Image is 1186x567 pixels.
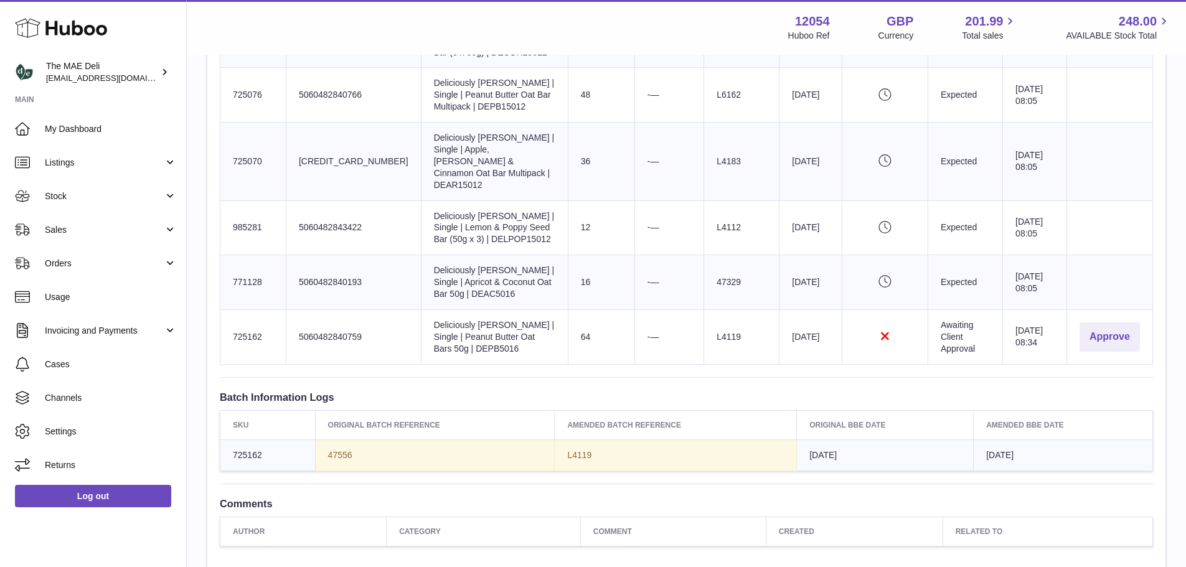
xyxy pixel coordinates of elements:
span: [DATE] [986,450,1014,460]
td: Expected [928,68,1002,123]
th: Amended Batch Reference [555,410,797,439]
td: Deliciously [PERSON_NAME] | Single | Peanut Butter Oat Bar Multipack | DEPB15012 [421,68,568,123]
span: Usage [45,291,177,303]
td: [DATE] [779,68,842,123]
td: Deliciously [PERSON_NAME] | Single | Peanut Butter Oat Bars 50g | DEPB5016 [421,309,568,364]
th: SKU [220,410,316,439]
td: 5060482840759 [286,309,421,364]
td: L4112 [704,200,779,255]
td: Deliciously [PERSON_NAME] | Single | Apricot & Coconut Oat Bar 50g | DEAC5016 [421,255,568,310]
span: Total sales [962,30,1017,42]
td: 64 [568,309,634,364]
div: The MAE Deli [46,60,158,84]
td: [DATE] 08:05 [1003,68,1067,123]
td: [CREDIT_CARD_NUMBER] [286,123,421,200]
td: [DATE] [779,123,842,200]
h3: Comments [220,497,1153,510]
th: Comment [580,517,766,546]
a: 201.99 Total sales [962,13,1017,42]
div: Currency [878,30,914,42]
strong: GBP [887,13,913,30]
td: 725162 [220,309,286,364]
td: -— [634,309,704,364]
td: 5060482840766 [286,68,421,123]
span: Returns [45,459,177,471]
td: [DATE] 08:05 [1003,123,1067,200]
td: -— [634,255,704,310]
td: Deliciously [PERSON_NAME] | Single | Lemon & Poppy Seed Bar (50g x 3) | DELPOP15012 [421,200,568,255]
th: Related to [943,517,1152,546]
td: 771128 [220,255,286,310]
span: [EMAIL_ADDRESS][DOMAIN_NAME] [46,73,183,83]
td: 47329 [704,255,779,310]
span: Channels [45,392,177,404]
span: 201.99 [965,13,1003,30]
td: L6162 [704,68,779,123]
button: Approve [1080,322,1140,352]
td: [DATE] 08:05 [1003,200,1067,255]
span: L4119 [567,450,591,460]
td: [DATE] [779,255,842,310]
span: Orders [45,258,164,269]
span: AVAILABLE Stock Total [1066,30,1171,42]
div: Huboo Ref [788,30,830,42]
td: 48 [568,68,634,123]
span: Invoicing and Payments [45,325,164,337]
a: Log out [15,485,171,507]
td: 725070 [220,123,286,200]
td: Deliciously [PERSON_NAME] | Single | Apple, [PERSON_NAME] & Cinnamon Oat Bar Multipack | DEAR15012 [421,123,568,200]
span: 248.00 [1119,13,1157,30]
span: Settings [45,426,177,438]
strong: 12054 [795,13,830,30]
td: 16 [568,255,634,310]
th: Amended BBE Date [974,410,1153,439]
td: Expected [928,200,1002,255]
span: Listings [45,157,164,169]
td: -— [634,200,704,255]
span: Cases [45,358,177,370]
span: My Dashboard [45,123,177,135]
td: 5060482843422 [286,200,421,255]
th: Category [387,517,581,546]
td: 36 [568,123,634,200]
td: L4119 [704,309,779,364]
td: Expected [928,255,1002,310]
td: 725076 [220,68,286,123]
td: [DATE] [779,200,842,255]
td: -— [634,68,704,123]
img: internalAdmin-12054@internal.huboo.com [15,63,34,82]
td: 12 [568,200,634,255]
td: 5060482840193 [286,255,421,310]
th: Original Batch Reference [315,410,555,439]
td: [DATE] [779,309,842,364]
span: 725162 [233,450,262,460]
span: Sales [45,224,164,236]
span: Stock [45,190,164,202]
th: Created [766,517,943,546]
td: Expected [928,123,1002,200]
h3: Batch Information Logs [220,390,1153,404]
a: 248.00 AVAILABLE Stock Total [1066,13,1171,42]
td: -— [634,123,704,200]
td: [DATE] 08:34 [1003,309,1067,364]
span: 47556 [328,450,352,460]
td: [DATE] 08:05 [1003,255,1067,310]
th: Author [220,517,387,546]
td: Awaiting Client Approval [928,309,1002,364]
span: [DATE] [809,450,837,460]
td: L4183 [704,123,779,200]
th: Original BBE Date [797,410,974,439]
td: 985281 [220,200,286,255]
